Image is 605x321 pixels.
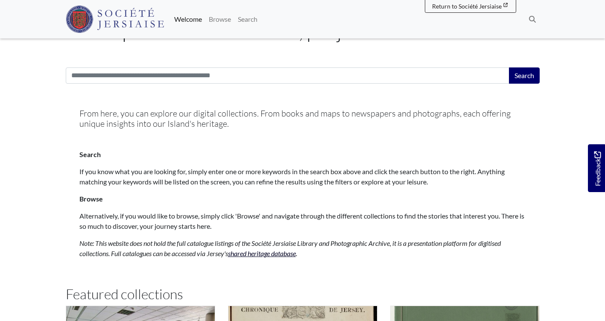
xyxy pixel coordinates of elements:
h2: Featured collections [66,286,540,302]
img: Société Jersiaise [66,6,164,33]
h1: Explore our collections, projects and resources [66,18,540,43]
a: Would you like to provide feedback? [588,144,605,192]
a: Browse [205,11,234,28]
strong: Search [79,150,101,158]
a: Welcome [171,11,205,28]
input: Search this collection... [66,67,509,84]
a: Search [234,11,261,28]
em: Note: This website does not hold the full catalogue listings of the Société Jersiaise Library and... [79,239,501,257]
strong: Browse [79,195,103,203]
button: Search [509,67,540,84]
span: Feedback [592,152,602,186]
p: Alternatively, if you would like to browse, simply click 'Browse' and navigate through the differ... [79,211,526,231]
p: If you know what you are looking for, simply enter one or more keywords in the search box above a... [79,166,526,187]
span: Return to Société Jersiaise [432,3,502,10]
h5: From here, you can explore our digital collections. From books and maps to newspapers and photogr... [79,108,526,129]
a: shared heritage database [228,249,296,257]
a: Société Jersiaise logo [66,3,164,35]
